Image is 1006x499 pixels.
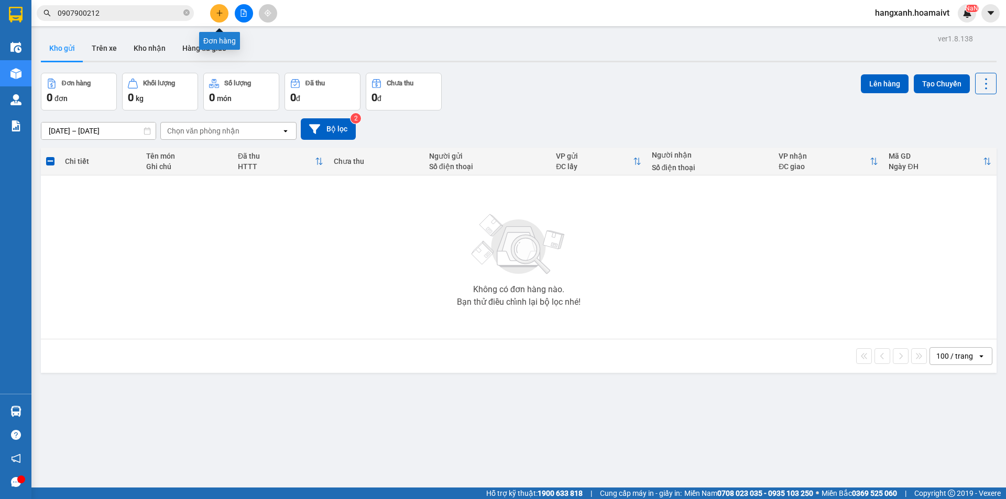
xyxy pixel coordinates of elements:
[11,453,21,463] span: notification
[861,74,909,93] button: Lên hàng
[538,489,583,497] strong: 1900 633 818
[457,298,581,306] div: Bạn thử điều chỉnh lại bộ lọc nhé!
[41,73,117,110] button: Đơn hàng0đơn
[146,152,227,160] div: Tên món
[43,9,51,17] span: search
[41,36,83,61] button: Kho gửi
[301,118,356,140] button: Bộ lọc
[986,8,996,18] span: caret-down
[167,126,239,136] div: Chọn văn phòng nhận
[10,406,21,417] img: warehouse-icon
[905,487,906,499] span: |
[259,4,277,23] button: aim
[285,73,360,110] button: Đã thu0đ
[217,94,232,103] span: món
[183,8,190,18] span: close-circle
[652,151,769,159] div: Người nhận
[889,162,982,171] div: Ngày ĐH
[936,351,973,361] div: 100 / trang
[209,91,215,104] span: 0
[981,4,1000,23] button: caret-down
[240,9,247,17] span: file-add
[183,9,190,16] span: close-circle
[238,162,315,171] div: HTTT
[210,4,228,23] button: plus
[281,127,290,135] svg: open
[9,7,23,23] img: logo-vxr
[977,352,986,360] svg: open
[889,152,982,160] div: Mã GD
[779,162,870,171] div: ĐC giao
[717,489,813,497] strong: 0708 023 035 - 0935 103 250
[684,487,813,499] span: Miền Nam
[773,148,883,175] th: Toggle SortBy
[486,487,583,499] span: Hỗ trợ kỹ thuật:
[305,80,325,87] div: Đã thu
[47,91,52,104] span: 0
[822,487,897,499] span: Miền Bắc
[10,120,21,131] img: solution-icon
[62,80,91,87] div: Đơn hàng
[128,91,134,104] span: 0
[10,94,21,105] img: warehouse-icon
[122,73,198,110] button: Khối lượng0kg
[473,285,564,294] div: Không có đơn hàng nào.
[10,68,21,79] img: warehouse-icon
[136,94,144,103] span: kg
[143,80,175,87] div: Khối lượng
[41,123,156,139] input: Select a date range.
[852,489,897,497] strong: 0369 525 060
[11,430,21,440] span: question-circle
[914,74,970,93] button: Tạo Chuyến
[371,91,377,104] span: 0
[203,73,279,110] button: Số lượng0món
[11,477,21,487] span: message
[938,33,973,45] div: ver 1.8.138
[963,8,972,18] img: icon-new-feature
[10,42,21,53] img: warehouse-icon
[296,94,300,103] span: đ
[779,152,870,160] div: VP nhận
[233,148,329,175] th: Toggle SortBy
[387,80,413,87] div: Chưa thu
[216,9,223,17] span: plus
[146,162,227,171] div: Ghi chú
[264,9,271,17] span: aim
[429,152,546,160] div: Người gửi
[466,208,571,281] img: svg+xml;base64,PHN2ZyBjbGFzcz0ibGlzdC1wbHVnX19zdmciIHhtbG5zPSJodHRwOi8vd3d3LnczLm9yZy8yMDAwL3N2Zy...
[238,152,315,160] div: Đã thu
[867,6,958,19] span: hangxanh.hoamaivt
[816,491,819,495] span: ⚪️
[54,94,68,103] span: đơn
[58,7,181,19] input: Tìm tên, số ĐT hoặc mã đơn
[600,487,682,499] span: Cung cấp máy in - giấy in:
[366,73,442,110] button: Chưa thu0đ
[83,36,125,61] button: Trên xe
[429,162,546,171] div: Số điện thoại
[224,80,251,87] div: Số lượng
[556,152,632,160] div: VP gửi
[965,5,978,12] sup: NaN
[556,162,632,171] div: ĐC lấy
[65,157,135,165] div: Chi tiết
[125,36,174,61] button: Kho nhận
[883,148,996,175] th: Toggle SortBy
[377,94,381,103] span: đ
[174,36,235,61] button: Hàng đã giao
[652,163,769,172] div: Số điện thoại
[235,4,253,23] button: file-add
[948,490,955,497] span: copyright
[551,148,646,175] th: Toggle SortBy
[290,91,296,104] span: 0
[591,487,592,499] span: |
[334,157,419,165] div: Chưa thu
[351,113,361,124] sup: 2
